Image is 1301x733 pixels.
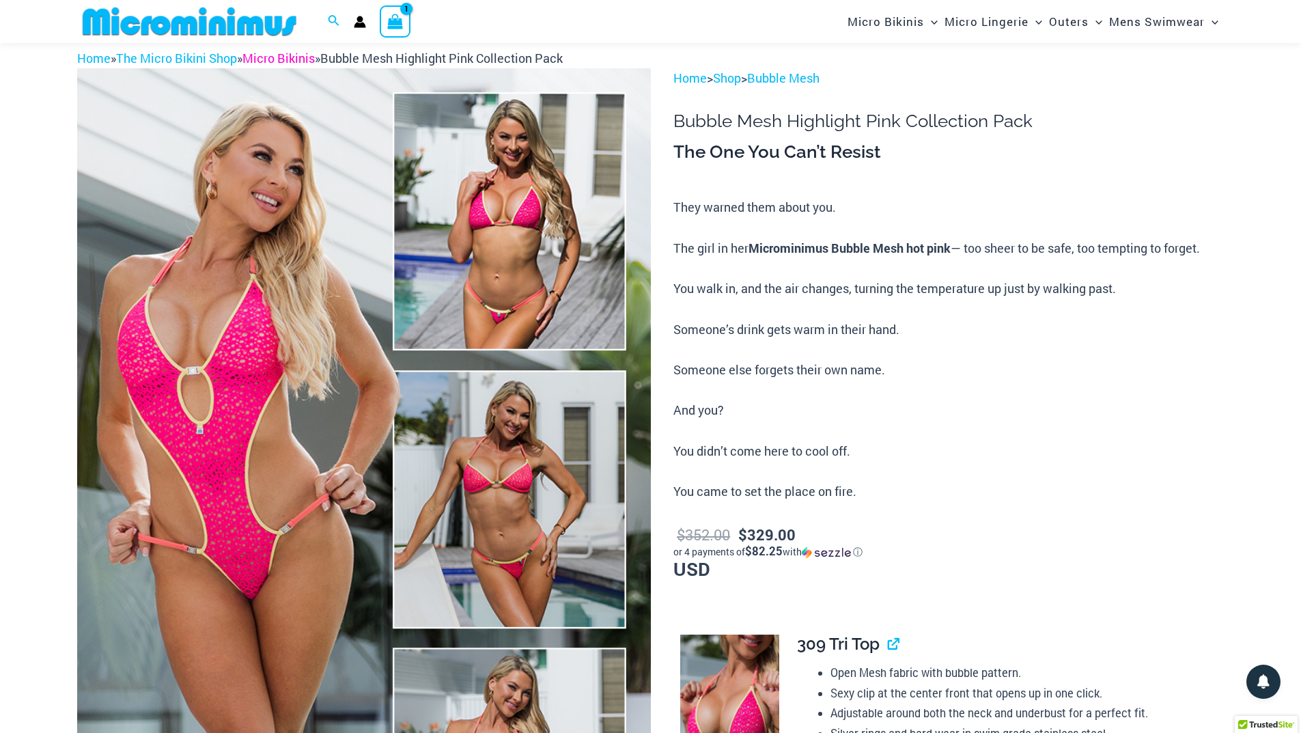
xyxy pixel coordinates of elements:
[848,4,924,39] span: Micro Bikinis
[1049,4,1089,39] span: Outers
[830,683,1213,704] li: Sexy clip at the center front that opens up in one click.
[328,13,340,31] a: Search icon link
[738,525,747,544] span: $
[945,4,1029,39] span: Micro Lingerie
[673,68,1224,89] p: > >
[1046,4,1106,39] a: OutersMenu ToggleMenu Toggle
[1205,4,1218,39] span: Menu Toggle
[77,50,563,66] span: » » »
[738,525,796,544] bdi: 329.00
[320,50,563,66] span: Bubble Mesh Highlight Pink Collection Pack
[242,50,315,66] a: Micro Bikinis
[673,111,1224,132] h1: Bubble Mesh Highlight Pink Collection Pack
[713,70,741,86] a: Shop
[1029,4,1042,39] span: Menu Toggle
[745,543,783,559] span: $82.25
[941,4,1046,39] a: Micro LingerieMenu ToggleMenu Toggle
[830,703,1213,723] li: Adjustable around both the neck and underbust for a perfect fit.
[677,525,685,544] span: $
[77,50,111,66] a: Home
[116,50,237,66] a: The Micro Bikini Shop
[77,6,302,37] img: MM SHOP LOGO FLAT
[673,545,1224,559] div: or 4 payments of with
[842,2,1225,41] nav: Site Navigation
[673,545,1224,559] div: or 4 payments of$82.25withSezzle Click to learn more about Sezzle
[830,663,1213,683] li: Open Mesh fabric with bubble pattern.
[924,4,938,39] span: Menu Toggle
[844,4,941,39] a: Micro BikinisMenu ToggleMenu Toggle
[673,197,1224,502] p: They warned them about you. The girl in her — too sheer to be safe, too tempting to forget. You w...
[749,240,951,256] b: Microminimus Bubble Mesh hot pink
[1106,4,1222,39] a: Mens SwimwearMenu ToggleMenu Toggle
[673,141,1224,164] h3: The One You Can’t Resist
[677,525,730,544] bdi: 352.00
[747,70,820,86] a: Bubble Mesh
[802,547,851,559] img: Sezzle
[354,16,366,28] a: Account icon link
[1089,4,1102,39] span: Menu Toggle
[797,634,880,654] span: 309 Tri Top
[380,5,411,37] a: View Shopping Cart, 1 items
[673,523,1224,579] p: USD
[1109,4,1205,39] span: Mens Swimwear
[673,70,707,86] a: Home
